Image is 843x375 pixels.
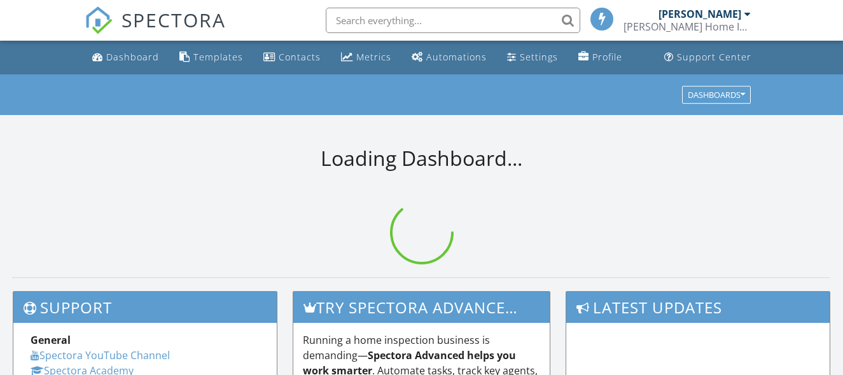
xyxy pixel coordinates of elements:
[659,46,756,69] a: Support Center
[31,348,170,362] a: Spectora YouTube Channel
[624,20,751,33] div: Meadows Home Inspections
[336,46,396,69] a: Metrics
[326,8,580,33] input: Search everything...
[258,46,326,69] a: Contacts
[193,51,243,63] div: Templates
[592,51,622,63] div: Profile
[356,51,391,63] div: Metrics
[106,51,159,63] div: Dashboard
[502,46,563,69] a: Settings
[31,333,71,347] strong: General
[85,6,113,34] img: The Best Home Inspection Software - Spectora
[293,292,549,323] h3: Try spectora advanced [DATE]
[688,90,745,99] div: Dashboards
[85,17,226,44] a: SPECTORA
[566,292,830,323] h3: Latest Updates
[407,46,492,69] a: Automations (Basic)
[658,8,741,20] div: [PERSON_NAME]
[13,292,277,323] h3: Support
[426,51,487,63] div: Automations
[682,86,751,104] button: Dashboards
[677,51,751,63] div: Support Center
[174,46,248,69] a: Templates
[279,51,321,63] div: Contacts
[520,51,558,63] div: Settings
[87,46,164,69] a: Dashboard
[573,46,627,69] a: Company Profile
[122,6,226,33] span: SPECTORA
